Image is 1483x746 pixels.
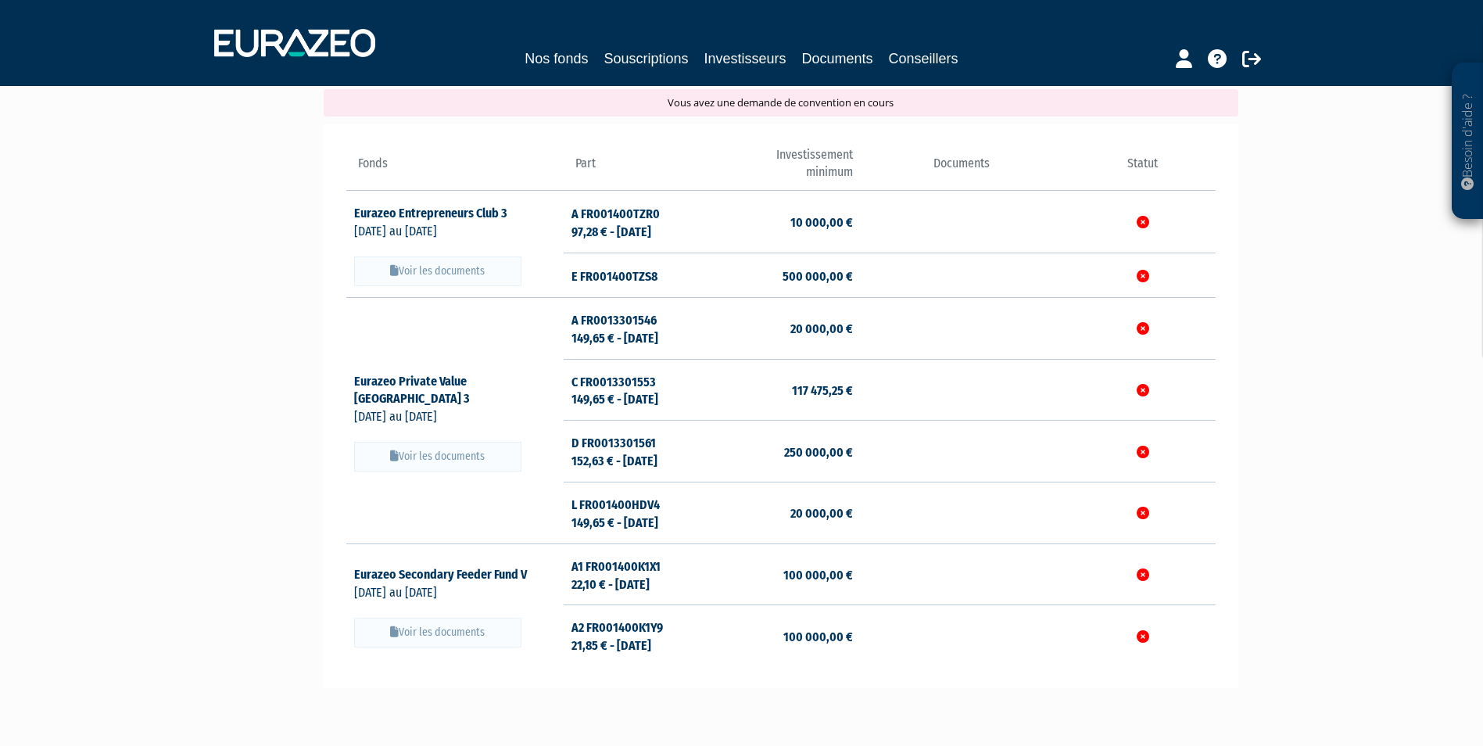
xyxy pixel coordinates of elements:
span: [DATE] au [DATE] [354,585,437,600]
td: 100 000,00 € [708,605,853,666]
td: C FR0013301553 149,65 € - [DATE] [564,359,708,421]
a: Eurazeo Secondary Feeder Fund V [354,567,541,582]
a: Eurazeo Entrepreneurs Club 3 [354,206,521,221]
a: Conseillers [889,48,958,70]
span: [DATE] au [DATE] [354,224,437,239]
th: Part [564,146,708,191]
button: Voir les documents [354,618,521,647]
td: A FR001400TZR0 97,28 € - [DATE] [564,191,708,253]
span: [DATE] au [DATE] [354,409,437,424]
td: A2 FR001400K1Y9 21,85 € - [DATE] [564,605,708,666]
th: Fonds [346,146,564,191]
td: E FR001400TZS8 [564,253,708,298]
td: A1 FR001400K1X1 22,10 € - [DATE] [564,543,708,605]
div: Vous avez une demande de convention en cours [324,89,1238,117]
a: Souscriptions [604,48,688,70]
button: Voir les documents [354,256,521,286]
a: Eurazeo Private Value [GEOGRAPHIC_DATA] 3 [354,374,484,407]
th: Investissement minimum [708,146,853,191]
td: 20 000,00 € [708,297,853,359]
td: 100 000,00 € [708,543,853,605]
td: 500 000,00 € [708,253,853,298]
img: 1732889491-logotype_eurazeo_blanc_rvb.png [214,29,375,57]
p: Besoin d'aide ? [1459,71,1477,212]
a: Investisseurs [704,48,786,70]
button: Voir les documents [354,442,521,472]
td: 250 000,00 € [708,421,853,482]
td: 117 475,25 € [708,359,853,421]
td: 10 000,00 € [708,191,853,253]
th: Documents [853,146,1070,191]
a: Documents [802,48,873,70]
td: 20 000,00 € [708,482,853,543]
td: A FR0013301546 149,65 € - [DATE] [564,297,708,359]
td: D FR0013301561 152,63 € - [DATE] [564,421,708,482]
td: L FR001400HDV4 149,65 € - [DATE] [564,482,708,543]
th: Statut [1070,146,1215,191]
a: Nos fonds [525,48,588,70]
